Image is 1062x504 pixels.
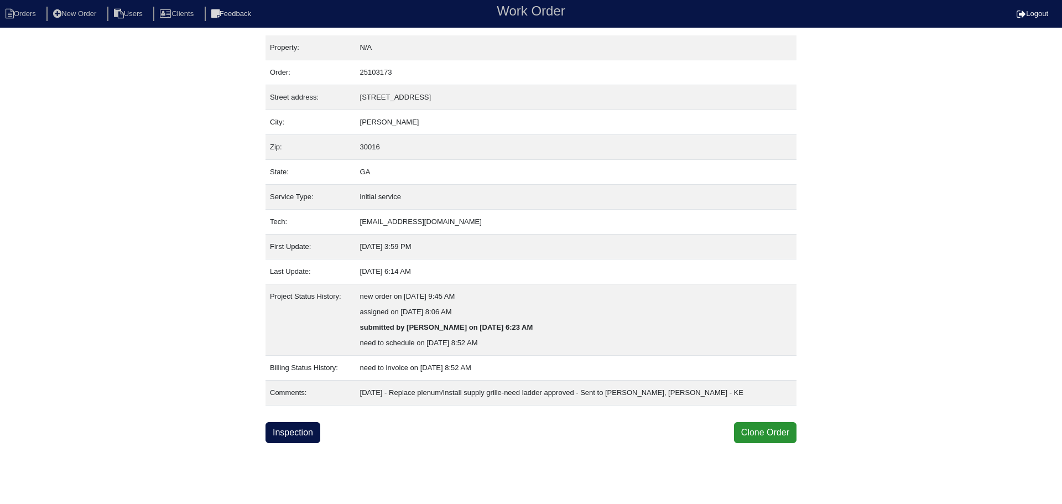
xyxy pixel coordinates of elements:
td: Billing Status History: [265,356,356,381]
td: [DATE] 6:14 AM [356,259,796,284]
a: Users [107,9,152,18]
td: [PERSON_NAME] [356,110,796,135]
td: 25103173 [356,60,796,85]
td: [EMAIL_ADDRESS][DOMAIN_NAME] [356,210,796,235]
div: submitted by [PERSON_NAME] on [DATE] 6:23 AM [360,320,792,335]
td: Property: [265,35,356,60]
li: Users [107,7,152,22]
td: 30016 [356,135,796,160]
td: Last Update: [265,259,356,284]
td: GA [356,160,796,185]
td: Project Status History: [265,284,356,356]
td: [DATE] - Replace plenum/Install supply grille-need ladder approved - Sent to [PERSON_NAME], [PERS... [356,381,796,406]
td: initial service [356,185,796,210]
li: New Order [46,7,105,22]
td: [STREET_ADDRESS] [356,85,796,110]
a: Clients [153,9,202,18]
td: Comments: [265,381,356,406]
td: Order: [265,60,356,85]
button: Clone Order [734,422,796,443]
a: Inspection [265,422,320,443]
div: assigned on [DATE] 8:06 AM [360,304,792,320]
td: Zip: [265,135,356,160]
td: City: [265,110,356,135]
div: new order on [DATE] 9:45 AM [360,289,792,304]
div: need to invoice on [DATE] 8:52 AM [360,360,792,376]
td: [DATE] 3:59 PM [356,235,796,259]
td: Tech: [265,210,356,235]
li: Feedback [205,7,260,22]
li: Clients [153,7,202,22]
td: First Update: [265,235,356,259]
div: need to schedule on [DATE] 8:52 AM [360,335,792,351]
a: Logout [1017,9,1048,18]
td: Service Type: [265,185,356,210]
td: State: [265,160,356,185]
a: New Order [46,9,105,18]
td: N/A [356,35,796,60]
td: Street address: [265,85,356,110]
